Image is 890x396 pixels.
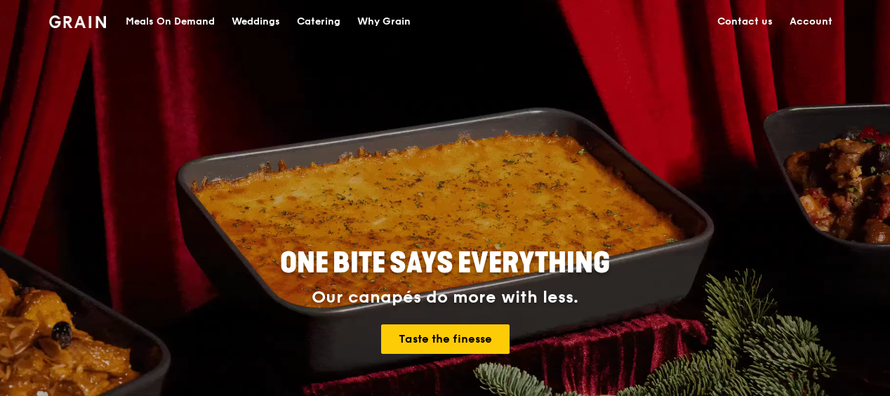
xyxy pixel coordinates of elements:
div: Catering [297,1,340,43]
a: Catering [288,1,349,43]
div: Meals On Demand [126,1,215,43]
img: Grain [49,15,106,28]
a: Contact us [709,1,781,43]
span: ONE BITE SAYS EVERYTHING [280,246,610,280]
a: Why Grain [349,1,419,43]
a: Weddings [223,1,288,43]
div: Weddings [232,1,280,43]
a: Account [781,1,841,43]
div: Our canapés do more with less. [192,288,698,308]
div: Why Grain [357,1,411,43]
a: Taste the finesse [381,324,510,354]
